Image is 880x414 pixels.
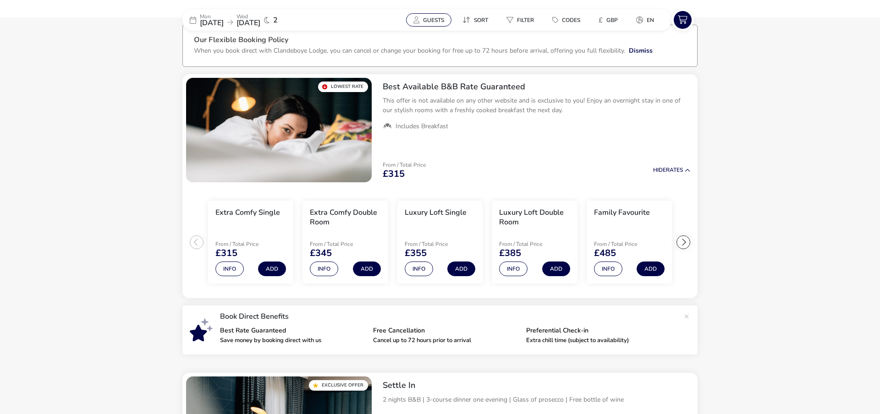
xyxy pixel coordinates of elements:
[447,261,475,276] button: Add
[499,13,541,27] button: Filter
[487,197,582,288] swiper-slide: 4 / 7
[591,13,625,27] button: £GBP
[200,14,224,19] p: Mon
[405,208,467,218] h3: Luxury Loft Single
[653,167,690,173] button: HideRates
[653,166,666,174] span: Hide
[383,162,426,168] p: From / Total Price
[194,36,686,46] h3: Our Flexible Booking Policy
[396,122,448,131] span: Includes Breakfast
[637,261,665,276] button: Add
[526,327,672,334] p: Preferential Check-in
[186,78,372,182] swiper-slide: 1 / 1
[310,249,332,258] span: £345
[310,241,375,247] p: From / Total Price
[310,208,380,227] h3: Extra Comfy Double Room
[594,241,659,247] p: From / Total Price
[405,241,470,247] p: From / Total Price
[526,338,672,343] p: Extra chill time (subject to availability)
[236,18,260,28] span: [DATE]
[582,197,676,288] swiper-slide: 5 / 7
[499,261,528,276] button: Info
[383,395,690,404] p: 2 nights B&B | 3-course dinner one evening | Glass of prosecco | Free bottle of wine
[499,241,564,247] p: From / Total Price
[393,197,487,288] swiper-slide: 3 / 7
[182,9,320,31] div: Mon[DATE]Wed[DATE]2
[220,338,366,343] p: Save money by booking direct with us
[375,74,698,138] div: Best Available B&B Rate GuaranteedThis offer is not available on any other website and is exclusi...
[591,13,629,27] naf-pibe-menu-bar-item: £GBP
[353,261,381,276] button: Add
[594,249,616,258] span: £485
[542,261,570,276] button: Add
[405,261,433,276] button: Info
[606,16,618,24] span: GBP
[406,13,451,27] button: Guests
[562,16,580,24] span: Codes
[220,313,679,320] p: Book Direct Benefits
[499,208,570,227] h3: Luxury Loft Double Room
[200,18,224,28] span: [DATE]
[455,13,499,27] naf-pibe-menu-bar-item: Sort
[517,16,534,24] span: Filter
[455,13,495,27] button: Sort
[405,249,427,258] span: £355
[309,380,368,391] div: Exclusive Offer
[499,249,521,258] span: £385
[406,13,455,27] naf-pibe-menu-bar-item: Guests
[236,14,260,19] p: Wed
[383,82,690,92] h2: Best Available B&B Rate Guaranteed
[220,327,366,334] p: Best Rate Guaranteed
[383,380,690,391] h2: Settle In
[545,13,588,27] button: Codes
[594,261,622,276] button: Info
[310,261,338,276] button: Info
[373,338,519,343] p: Cancel up to 72 hours prior to arrival
[545,13,591,27] naf-pibe-menu-bar-item: Codes
[647,16,654,24] span: en
[298,197,392,288] swiper-slide: 2 / 7
[629,13,665,27] naf-pibe-menu-bar-item: en
[474,16,488,24] span: Sort
[629,46,653,55] button: Dismiss
[383,96,690,115] p: This offer is not available on any other website and is exclusive to you! Enjoy an overnight stay...
[215,261,244,276] button: Info
[594,208,650,218] h3: Family Favourite
[499,13,545,27] naf-pibe-menu-bar-item: Filter
[599,16,603,25] i: £
[215,241,280,247] p: From / Total Price
[203,197,298,288] swiper-slide: 1 / 7
[273,16,278,24] span: 2
[373,327,519,334] p: Free Cancellation
[258,261,286,276] button: Add
[629,13,661,27] button: en
[423,16,444,24] span: Guests
[676,197,771,288] swiper-slide: 6 / 7
[318,82,368,92] div: Lowest Rate
[215,208,280,218] h3: Extra Comfy Single
[383,169,405,179] span: £315
[194,46,625,55] p: When you book direct with Clandeboye Lodge, you can cancel or change your booking for free up to ...
[215,249,237,258] span: £315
